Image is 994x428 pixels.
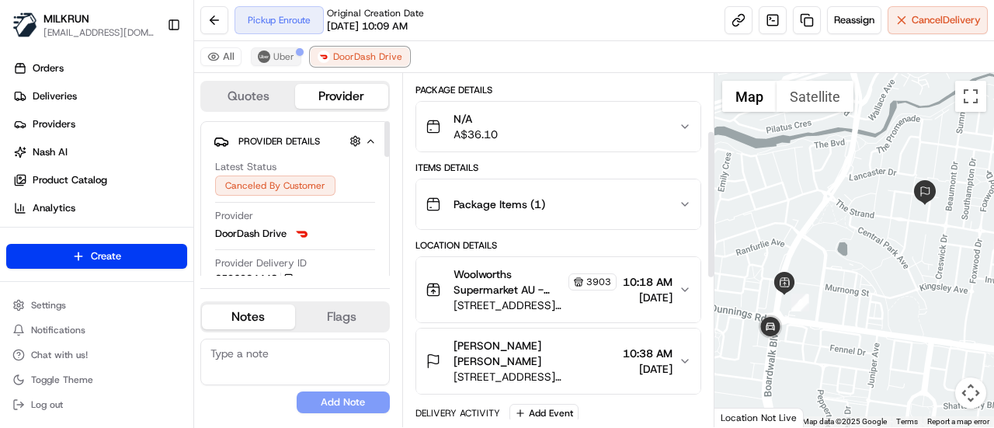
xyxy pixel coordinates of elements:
[31,324,85,336] span: Notifications
[33,145,68,159] span: Nash AI
[214,128,377,154] button: Provider Details
[33,117,75,131] span: Providers
[273,50,294,63] span: Uber
[333,50,402,63] span: DoorDash Drive
[416,179,700,229] button: Package Items (1)
[792,294,809,311] div: 3
[215,272,296,286] button: 2596904443
[415,239,701,252] div: Location Details
[6,6,161,43] button: MILKRUNMILKRUN[EMAIL_ADDRESS][DOMAIN_NAME]
[311,47,409,66] button: DoorDash Drive
[251,47,301,66] button: Uber
[415,407,500,419] div: Delivery Activity
[327,7,424,19] span: Original Creation Date
[827,6,881,34] button: Reassign
[623,361,673,377] span: [DATE]
[6,140,193,165] a: Nash AI
[454,111,498,127] span: N/A
[416,257,700,322] button: Woolworths Supermarket AU - Point Cook Town Centre Store Manager3903[STREET_ADDRESS][PERSON_NAME]...
[6,244,187,269] button: Create
[714,408,804,427] div: Location Not Live
[623,274,673,290] span: 10:18 AM
[33,89,77,103] span: Deliveries
[416,329,700,394] button: [PERSON_NAME] [PERSON_NAME][STREET_ADDRESS][PERSON_NAME]10:38 AM[DATE]
[955,378,986,409] button: Map camera controls
[718,407,770,427] a: Open this area in Google Maps (opens a new window)
[454,127,498,142] span: A$36.10
[12,12,37,37] img: MILKRUN
[31,398,63,411] span: Log out
[43,26,155,39] button: [EMAIL_ADDRESS][DOMAIN_NAME]
[202,84,295,109] button: Quotes
[454,338,617,369] span: [PERSON_NAME] [PERSON_NAME]
[623,346,673,361] span: 10:38 AM
[777,81,853,112] button: Show satellite imagery
[955,81,986,112] button: Toggle fullscreen view
[415,84,701,96] div: Package Details
[215,160,276,174] span: Latest Status
[215,227,287,241] span: DoorDash Drive
[6,344,187,366] button: Chat with us!
[791,294,808,311] div: 4
[327,19,408,33] span: [DATE] 10:09 AM
[415,162,701,174] div: Items Details
[834,13,874,27] span: Reassign
[31,299,66,311] span: Settings
[6,196,193,221] a: Analytics
[623,290,673,305] span: [DATE]
[200,47,242,66] button: All
[31,374,93,386] span: Toggle Theme
[454,197,545,212] span: Package Items ( 1 )
[896,417,918,426] a: Terms (opens in new tab)
[202,304,295,329] button: Notes
[6,168,193,193] a: Product Catalog
[33,201,75,215] span: Analytics
[33,173,107,187] span: Product Catalog
[6,56,193,81] a: Orders
[6,394,187,416] button: Log out
[295,84,388,109] button: Provider
[454,369,617,385] span: [STREET_ADDRESS][PERSON_NAME]
[6,294,187,316] button: Settings
[215,256,307,270] span: Provider Delivery ID
[6,319,187,341] button: Notifications
[509,404,579,423] button: Add Event
[215,209,253,223] span: Provider
[318,50,330,63] img: doordash_logo_v2.png
[454,266,565,298] span: Woolworths Supermarket AU - Point Cook Town Centre Store Manager
[293,224,311,243] img: doordash_logo_v2.png
[31,349,88,361] span: Chat with us!
[258,50,270,63] img: uber-new-logo.jpeg
[33,61,64,75] span: Orders
[6,84,193,109] a: Deliveries
[416,102,700,151] button: N/AA$36.10
[912,13,981,27] span: Cancel Delivery
[91,249,121,263] span: Create
[6,369,187,391] button: Toggle Theme
[888,6,988,34] button: CancelDelivery
[454,298,617,313] span: [STREET_ADDRESS][PERSON_NAME]
[43,11,89,26] button: MILKRUN
[718,407,770,427] img: Google
[586,276,611,288] span: 3903
[295,304,388,329] button: Flags
[802,417,887,426] span: Map data ©2025 Google
[238,135,320,148] span: Provider Details
[6,112,193,137] a: Providers
[722,81,777,112] button: Show street map
[927,417,989,426] a: Report a map error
